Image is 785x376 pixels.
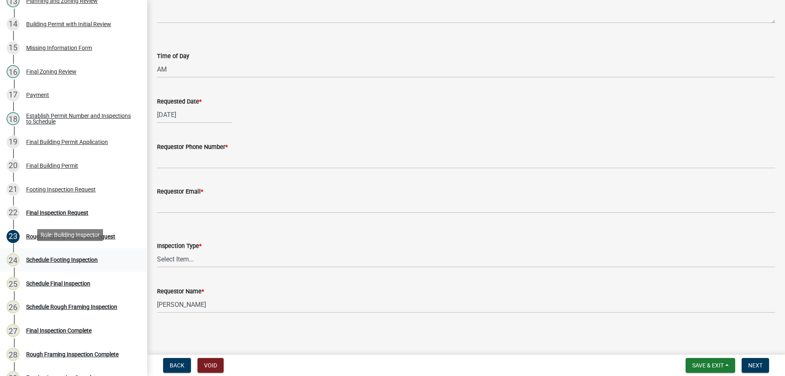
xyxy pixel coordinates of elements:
div: Final Building Permit Application [26,139,108,145]
div: 18 [7,112,20,125]
div: 25 [7,277,20,290]
button: Next [742,358,769,373]
span: Next [748,362,763,369]
label: Requestor Phone Number [157,144,228,150]
div: 19 [7,135,20,149]
div: Building Permit with Initial Review [26,21,111,27]
div: 22 [7,206,20,219]
div: Role: Building Inspector [37,229,103,241]
div: Establish Permit Number and Inspections to Schedule [26,113,134,124]
div: 28 [7,348,20,361]
div: 15 [7,41,20,54]
div: 24 [7,253,20,266]
label: Requestor Name [157,289,204,295]
div: Final Zoning Review [26,69,76,74]
div: Final Building Permit [26,163,78,169]
div: 17 [7,88,20,101]
div: Final Inspection Request [26,210,88,216]
div: Payment [26,92,49,98]
button: Void [197,358,224,373]
div: 20 [7,159,20,172]
div: Missing Information Form [26,45,92,51]
span: Back [170,362,184,369]
button: Save & Exit [686,358,735,373]
div: Final Inspection Complete [26,328,92,333]
div: Schedule Footing Inspection [26,257,98,263]
div: 21 [7,183,20,196]
div: Rough Framing Inspection Complete [26,351,119,357]
div: 26 [7,300,20,313]
div: Rough Framing Inspection Request [26,234,115,239]
button: Back [163,358,191,373]
div: Footing Inspection Request [26,187,96,192]
div: Schedule Rough Framing Inspection [26,304,117,310]
div: 23 [7,230,20,243]
span: Save & Exit [692,362,724,369]
label: Time of Day [157,54,189,59]
div: Schedule Final Inspection [26,281,90,286]
label: Requestor Email [157,189,203,195]
div: 16 [7,65,20,78]
div: 14 [7,18,20,31]
div: 27 [7,324,20,337]
label: Requested Date [157,99,202,105]
label: Inspection Type [157,243,202,249]
input: mm/dd/yyyy [157,106,232,123]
